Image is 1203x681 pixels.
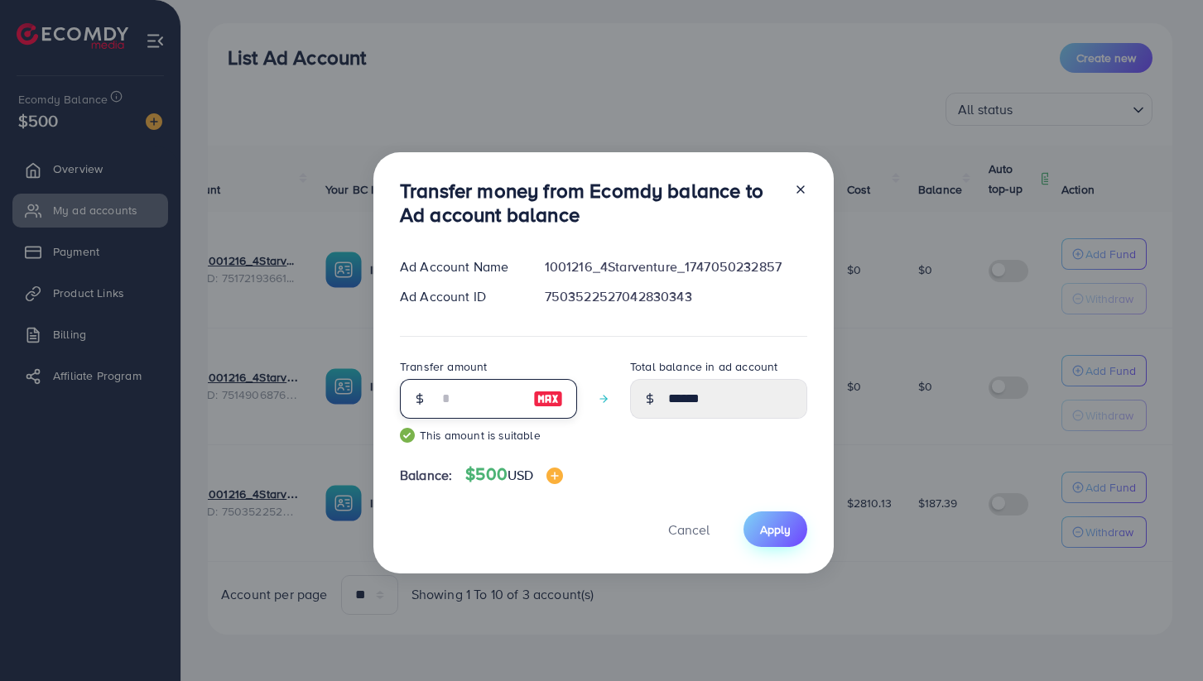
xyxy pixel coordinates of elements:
[400,428,415,443] img: guide
[400,358,487,375] label: Transfer amount
[465,464,563,485] h4: $500
[533,389,563,409] img: image
[647,511,730,547] button: Cancel
[400,427,577,444] small: This amount is suitable
[532,287,820,306] div: 7503522527042830343
[532,257,820,276] div: 1001216_4Starventure_1747050232857
[546,468,563,484] img: image
[760,521,791,538] span: Apply
[630,358,777,375] label: Total balance in ad account
[400,179,781,227] h3: Transfer money from Ecomdy balance to Ad account balance
[387,287,532,306] div: Ad Account ID
[400,466,452,485] span: Balance:
[387,257,532,276] div: Ad Account Name
[508,466,533,484] span: USD
[1133,607,1191,669] iframe: Chat
[743,511,807,547] button: Apply
[668,520,710,539] span: Cancel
